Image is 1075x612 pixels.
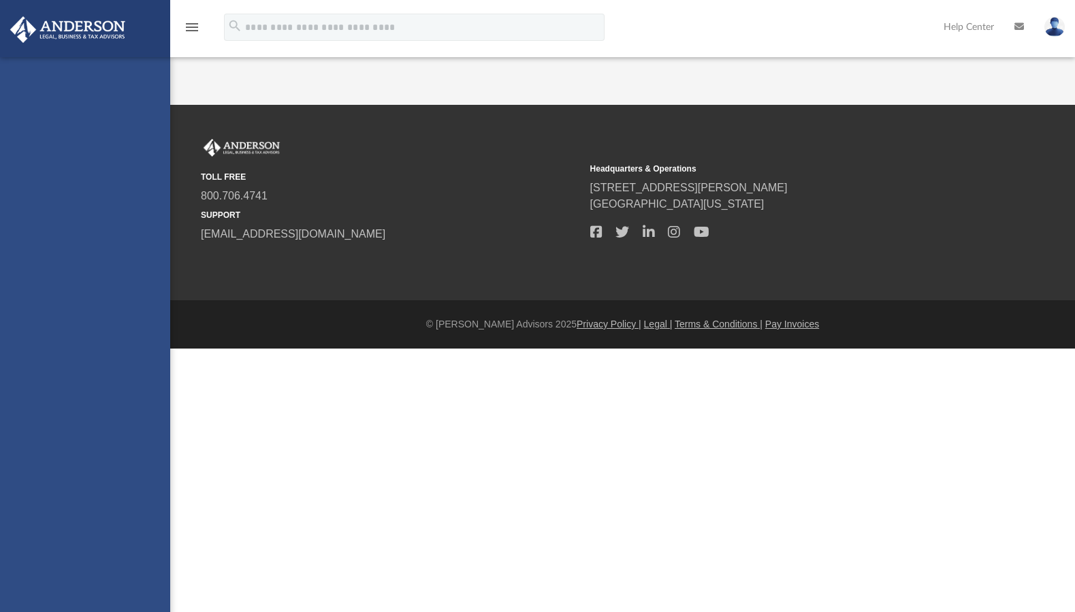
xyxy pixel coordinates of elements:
[590,163,970,175] small: Headquarters & Operations
[577,319,641,329] a: Privacy Policy |
[590,182,788,193] a: [STREET_ADDRESS][PERSON_NAME]
[201,209,581,221] small: SUPPORT
[1044,17,1065,37] img: User Pic
[201,228,385,240] a: [EMAIL_ADDRESS][DOMAIN_NAME]
[201,190,268,202] a: 800.706.4741
[6,16,129,43] img: Anderson Advisors Platinum Portal
[590,198,765,210] a: [GEOGRAPHIC_DATA][US_STATE]
[675,319,763,329] a: Terms & Conditions |
[201,171,581,183] small: TOLL FREE
[170,317,1075,332] div: © [PERSON_NAME] Advisors 2025
[227,18,242,33] i: search
[765,319,819,329] a: Pay Invoices
[201,139,283,157] img: Anderson Advisors Platinum Portal
[184,26,200,35] a: menu
[184,19,200,35] i: menu
[644,319,673,329] a: Legal |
